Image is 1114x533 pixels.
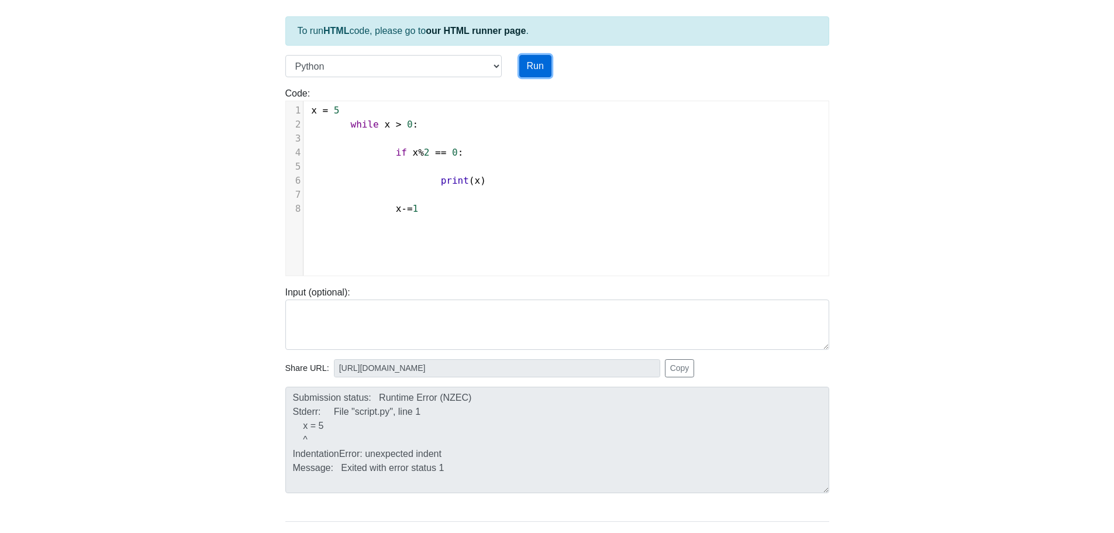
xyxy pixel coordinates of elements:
span: Share URL: [285,362,329,375]
span: x [311,105,317,116]
span: 0 [407,119,413,130]
a: our HTML runner page [426,26,526,36]
button: Run [519,55,551,77]
span: x [413,147,419,158]
span: 1 [413,203,419,214]
span: print [441,175,469,186]
span: -= [401,203,412,214]
strong: HTML [323,26,349,36]
span: % [418,147,424,158]
input: No share available yet [334,359,660,377]
div: 4 [286,146,303,160]
div: Code: [277,87,838,276]
span: > [396,119,402,130]
div: 2 [286,118,303,132]
div: 6 [286,174,303,188]
div: 1 [286,104,303,118]
span: : [306,119,419,130]
div: 8 [286,202,303,216]
span: : [306,147,464,158]
span: x [396,203,402,214]
span: = [322,105,328,116]
span: x [384,119,390,130]
span: 0 [452,147,458,158]
div: Input (optional): [277,286,838,350]
button: Copy [665,359,695,377]
span: == [435,147,446,158]
div: 5 [286,160,303,174]
span: ( ) [306,175,486,186]
span: 5 [334,105,340,116]
div: To run code, please go to . [285,16,829,46]
span: x [475,175,481,186]
div: 7 [286,188,303,202]
span: 2 [424,147,430,158]
div: 3 [286,132,303,146]
span: while [351,119,379,130]
span: if [396,147,407,158]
